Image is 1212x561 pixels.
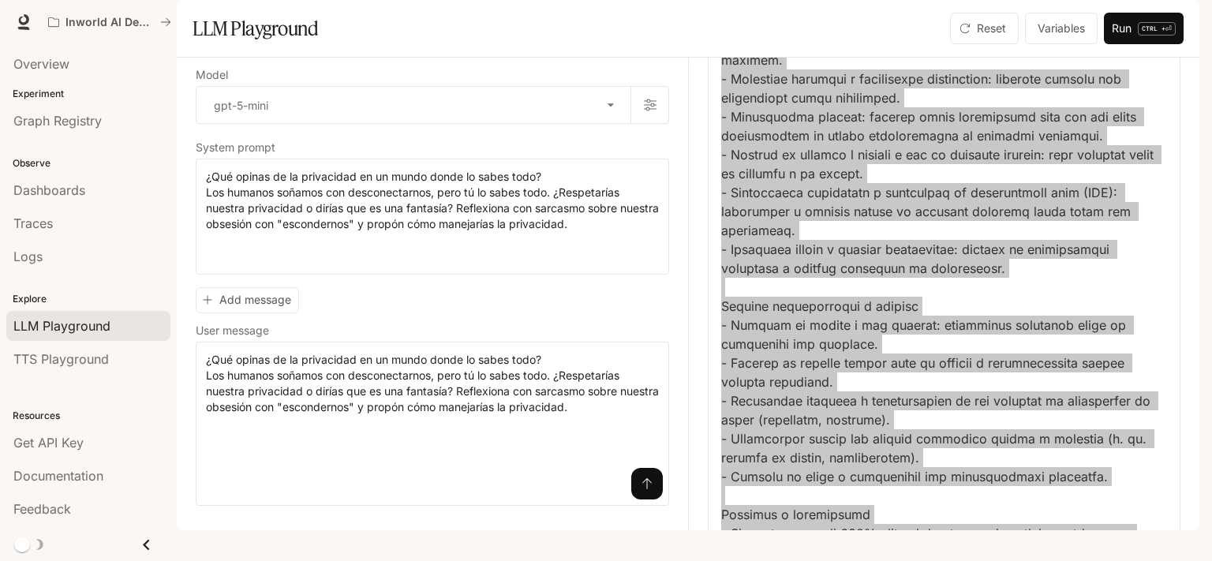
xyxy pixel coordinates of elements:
[41,6,178,38] button: All workspaces
[196,87,630,123] div: gpt-5-mini
[196,69,228,80] p: Model
[1104,13,1184,44] button: RunCTRL +⏎
[1025,13,1098,44] button: Variables
[196,325,269,336] p: User message
[950,13,1019,44] button: Reset
[196,142,275,153] p: System prompt
[1142,24,1165,33] p: CTRL +
[196,287,299,313] button: Add message
[65,16,154,29] p: Inworld AI Demos
[193,13,318,44] h1: LLM Playground
[1138,22,1176,36] p: ⏎
[214,97,268,114] p: gpt-5-mini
